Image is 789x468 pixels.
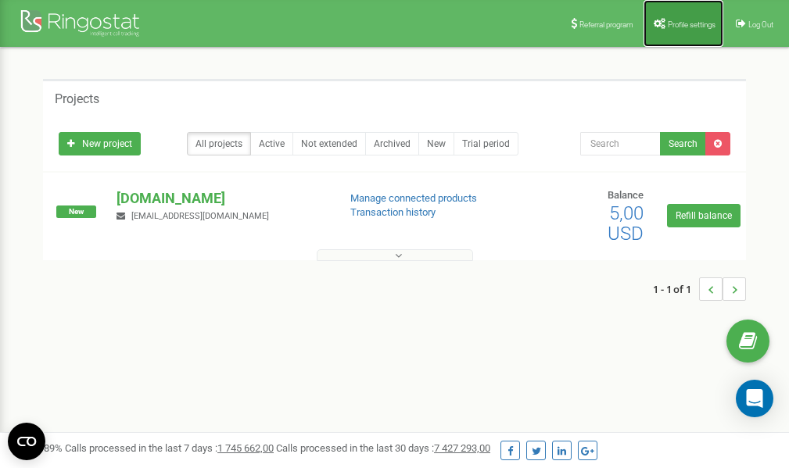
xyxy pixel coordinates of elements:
[350,192,477,204] a: Manage connected products
[250,132,293,155] a: Active
[55,92,99,106] h5: Projects
[8,423,45,460] button: Open CMP widget
[608,189,644,201] span: Balance
[667,204,741,227] a: Refill balance
[660,132,706,155] button: Search
[653,277,699,301] span: 1 - 1 of 1
[579,20,633,29] span: Referral program
[65,442,274,454] span: Calls processed in the last 7 days :
[418,132,454,155] a: New
[668,20,715,29] span: Profile settings
[217,442,274,454] u: 1 745 662,00
[350,206,436,218] a: Transaction history
[580,132,661,155] input: Search
[187,132,251,155] a: All projects
[59,132,141,155] a: New project
[131,211,269,221] span: [EMAIL_ADDRESS][DOMAIN_NAME]
[454,132,518,155] a: Trial period
[748,20,773,29] span: Log Out
[608,202,644,245] span: 5,00 USD
[292,132,366,155] a: Not extended
[365,132,419,155] a: Archived
[276,442,490,454] span: Calls processed in the last 30 days :
[736,380,773,417] div: Open Intercom Messenger
[56,205,96,218] span: New
[653,262,746,316] nav: ...
[434,442,490,454] u: 7 427 293,00
[117,188,325,209] p: [DOMAIN_NAME]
